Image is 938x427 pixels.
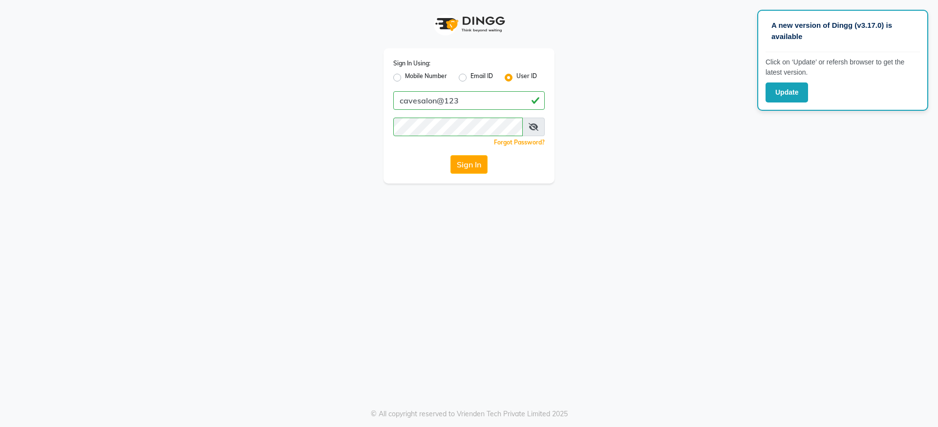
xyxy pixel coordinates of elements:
button: Update [766,82,808,102]
label: Email ID [470,72,493,83]
label: Sign In Using: [393,59,430,68]
p: Click on ‘Update’ or refersh browser to get the latest version. [766,57,920,78]
label: User ID [516,72,537,83]
img: logo1.svg [430,10,508,39]
button: Sign In [450,155,488,174]
input: Username [393,91,545,110]
a: Forgot Password? [494,139,545,146]
p: A new version of Dingg (v3.17.0) is available [771,20,914,42]
label: Mobile Number [405,72,447,83]
input: Username [393,118,523,136]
